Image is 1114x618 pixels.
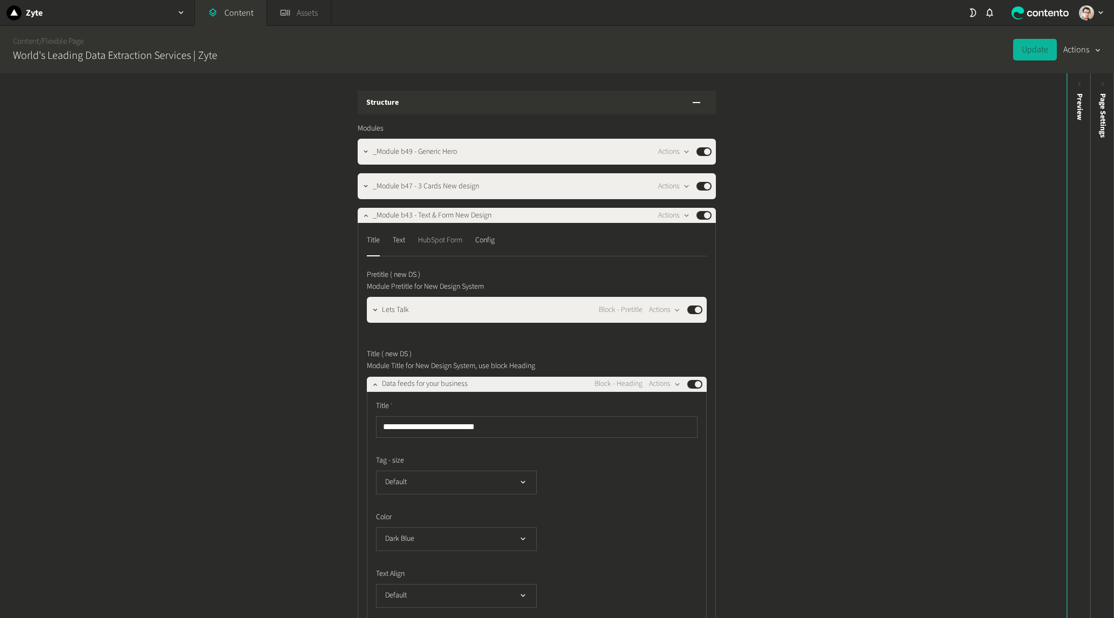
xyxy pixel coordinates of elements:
[376,400,393,412] span: Title
[376,455,404,466] span: Tag - size
[367,349,412,360] span: Title ( new DS )
[26,6,43,19] h2: Zyte
[649,378,681,391] button: Actions
[376,512,392,523] span: Color
[594,378,643,390] span: Block - Heading
[373,146,457,158] span: _Module b49 - Generic Hero
[658,209,690,222] button: Actions
[658,180,690,193] button: Actions
[39,36,42,47] span: /
[13,36,39,47] a: Content
[42,36,84,47] a: Flexible Page
[367,281,612,293] p: Module Pretitle for New Design System
[13,47,217,64] h2: World's Leading Data Extraction Services | Zyte
[649,303,681,316] button: Actions
[367,269,420,281] span: Pretitle ( new DS )
[376,527,537,551] button: Dark Blue
[393,232,405,249] div: Text
[1074,93,1085,120] div: Preview
[6,5,22,21] img: Zyte
[367,232,380,249] div: Title
[382,304,409,316] span: Lets Talk
[376,584,537,608] button: Default
[658,145,690,158] button: Actions
[366,97,399,108] h3: Structure
[373,210,491,221] span: _Module b43 - Text & Form New Design
[358,123,384,134] span: Modules
[475,232,495,249] div: Config
[1097,93,1109,138] span: Page Settings
[1063,39,1101,60] button: Actions
[376,471,537,494] button: Default
[1013,39,1057,60] button: Update
[599,304,643,316] span: Block - Pretitle
[382,378,468,390] span: Data feeds for your business
[373,181,479,192] span: _Module b47 - 3 Cards New design
[1079,5,1094,21] img: Lucas Pescador
[376,568,405,580] span: Text Align
[418,232,462,249] div: HubSpot Form
[367,360,612,372] p: Module Title for New Design System, use block Heading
